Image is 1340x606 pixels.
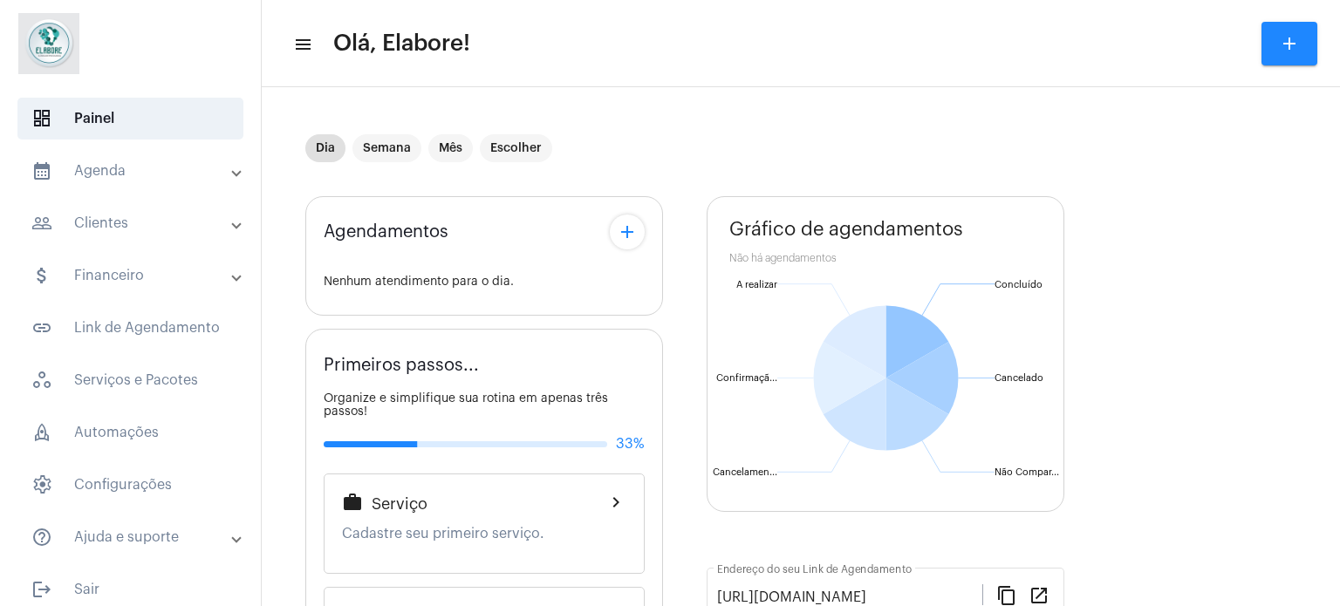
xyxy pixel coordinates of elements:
mat-icon: chevron_right [605,492,626,513]
mat-expansion-panel-header: sidenav iconFinanceiro [10,255,261,296]
text: A realizar [736,280,777,289]
mat-icon: open_in_new [1029,584,1049,605]
span: Link de Agendamento [17,307,243,349]
div: Nenhum atendimento para o dia. [324,276,645,289]
mat-icon: add [617,221,638,242]
span: Olá, Elabore! [333,30,470,58]
mat-icon: add [1279,33,1300,54]
mat-icon: sidenav icon [31,265,52,286]
span: 33% [616,436,645,452]
span: Serviços e Pacotes [17,359,243,401]
mat-icon: sidenav icon [31,317,52,338]
mat-icon: sidenav icon [31,213,52,234]
img: 4c6856f8-84c7-1050-da6c-cc5081a5dbaf.jpg [14,9,84,78]
span: sidenav icon [31,422,52,443]
span: Gráfico de agendamentos [729,219,963,240]
mat-panel-title: Agenda [31,160,233,181]
span: sidenav icon [31,108,52,129]
text: Não Compar... [995,467,1059,477]
span: sidenav icon [31,370,52,391]
mat-panel-title: Ajuda e suporte [31,527,233,548]
mat-chip: Semana [352,134,421,162]
mat-chip: Mês [428,134,473,162]
text: Cancelado [995,373,1043,383]
mat-icon: content_copy [996,584,1017,605]
text: Confirmaçã... [716,373,777,384]
span: Serviço [372,495,427,513]
mat-expansion-panel-header: sidenav iconAjuda e suporte [10,516,261,558]
mat-panel-title: Clientes [31,213,233,234]
mat-chip: Escolher [480,134,552,162]
span: Automações [17,412,243,453]
mat-chip: Dia [305,134,345,162]
mat-icon: sidenav icon [31,160,52,181]
span: Agendamentos [324,222,448,242]
mat-icon: work [342,492,363,513]
input: Link [717,589,982,605]
mat-icon: sidenav icon [293,34,311,55]
span: Organize e simplifique sua rotina em apenas três passos! [324,392,608,418]
text: Concluído [995,280,1043,289]
span: sidenav icon [31,474,52,495]
span: Primeiros passos... [324,356,479,375]
p: Cadastre seu primeiro serviço. [342,526,626,541]
text: Cancelamen... [713,467,777,477]
mat-panel-title: Financeiro [31,265,233,286]
mat-icon: sidenav icon [31,527,52,548]
span: Painel [17,98,243,140]
span: Configurações [17,464,243,506]
mat-expansion-panel-header: sidenav iconAgenda [10,150,261,192]
mat-icon: sidenav icon [31,579,52,600]
mat-expansion-panel-header: sidenav iconClientes [10,202,261,244]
